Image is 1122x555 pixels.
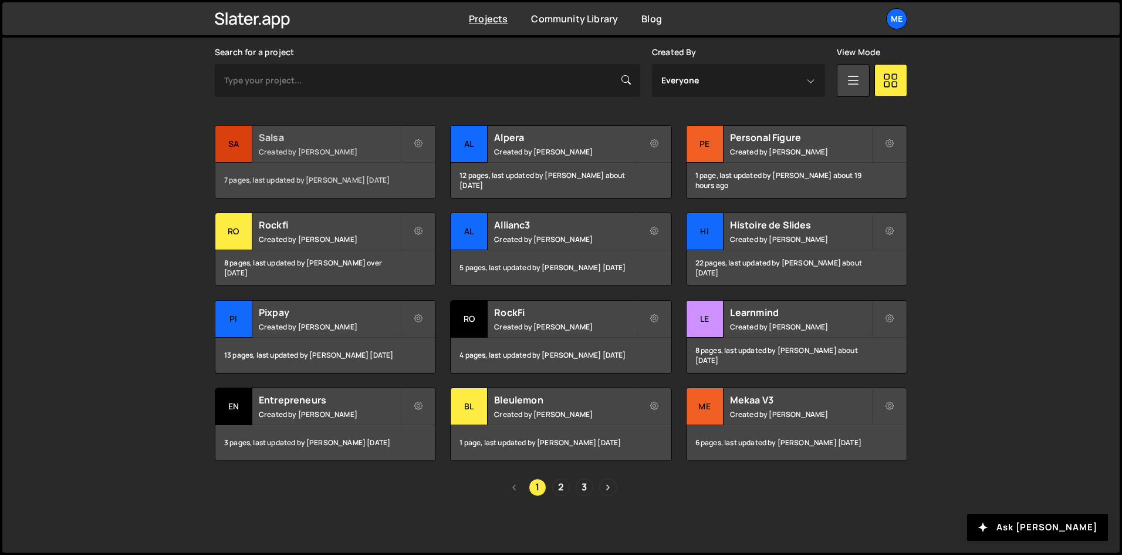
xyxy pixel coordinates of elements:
[531,12,618,25] a: Community Library
[215,301,252,338] div: Pi
[652,48,697,57] label: Created By
[259,322,400,332] small: Created by [PERSON_NAME]
[215,125,436,199] a: Sa Salsa Created by [PERSON_NAME] 7 pages, last updated by [PERSON_NAME] [DATE]
[450,125,671,199] a: Al Alpera Created by [PERSON_NAME] 12 pages, last updated by [PERSON_NAME] about [DATE]
[730,234,871,244] small: Created by [PERSON_NAME]
[494,393,636,406] h2: Bleulemon
[494,322,636,332] small: Created by [PERSON_NAME]
[837,48,880,57] label: View Mode
[686,388,907,461] a: Me Mekaa V3 Created by [PERSON_NAME] 6 pages, last updated by [PERSON_NAME] [DATE]
[451,213,488,250] div: Al
[886,8,907,29] a: Me
[215,213,252,250] div: Ro
[494,218,636,231] h2: Allianc3
[730,306,871,319] h2: Learnmind
[730,131,871,144] h2: Personal Figure
[215,48,294,57] label: Search for a project
[259,409,400,419] small: Created by [PERSON_NAME]
[215,388,436,461] a: En Entrepreneurs Created by [PERSON_NAME] 3 pages, last updated by [PERSON_NAME] [DATE]
[215,64,640,97] input: Type your project...
[730,322,871,332] small: Created by [PERSON_NAME]
[687,250,907,285] div: 22 pages, last updated by [PERSON_NAME] about [DATE]
[552,479,570,496] a: Page 2
[259,131,400,144] h2: Salsa
[967,514,1108,541] button: Ask [PERSON_NAME]
[215,163,435,198] div: 7 pages, last updated by [PERSON_NAME] [DATE]
[259,218,400,231] h2: Rockfi
[469,12,508,25] a: Projects
[450,213,671,286] a: Al Allianc3 Created by [PERSON_NAME] 5 pages, last updated by [PERSON_NAME] [DATE]
[730,147,871,157] small: Created by [PERSON_NAME]
[451,126,488,163] div: Al
[451,163,671,198] div: 12 pages, last updated by [PERSON_NAME] about [DATE]
[687,163,907,198] div: 1 page, last updated by [PERSON_NAME] about 19 hours ago
[215,425,435,460] div: 3 pages, last updated by [PERSON_NAME] [DATE]
[215,250,435,285] div: 8 pages, last updated by [PERSON_NAME] over [DATE]
[451,250,671,285] div: 5 pages, last updated by [PERSON_NAME] [DATE]
[215,126,252,163] div: Sa
[494,147,636,157] small: Created by [PERSON_NAME]
[451,425,671,460] div: 1 page, last updated by [PERSON_NAME] [DATE]
[687,338,907,373] div: 8 pages, last updated by [PERSON_NAME] about [DATE]
[215,338,435,373] div: 13 pages, last updated by [PERSON_NAME] [DATE]
[215,388,252,425] div: En
[215,213,436,286] a: Ro Rockfi Created by [PERSON_NAME] 8 pages, last updated by [PERSON_NAME] over [DATE]
[494,234,636,244] small: Created by [PERSON_NAME]
[687,213,724,250] div: Hi
[494,306,636,319] h2: RockFi
[450,300,671,374] a: Ro RockFi Created by [PERSON_NAME] 4 pages, last updated by [PERSON_NAME] [DATE]
[686,125,907,199] a: Pe Personal Figure Created by [PERSON_NAME] 1 page, last updated by [PERSON_NAME] about 19 hours ago
[687,425,907,460] div: 6 pages, last updated by [PERSON_NAME] [DATE]
[451,338,671,373] div: 4 pages, last updated by [PERSON_NAME] [DATE]
[259,147,400,157] small: Created by [PERSON_NAME]
[730,409,871,419] small: Created by [PERSON_NAME]
[687,301,724,338] div: Le
[730,393,871,406] h2: Mekaa V3
[687,126,724,163] div: Pe
[599,479,617,496] a: Next page
[259,234,400,244] small: Created by [PERSON_NAME]
[641,12,662,25] a: Blog
[686,213,907,286] a: Hi Histoire de Slides Created by [PERSON_NAME] 22 pages, last updated by [PERSON_NAME] about [DATE]
[687,388,724,425] div: Me
[450,388,671,461] a: Bl Bleulemon Created by [PERSON_NAME] 1 page, last updated by [PERSON_NAME] [DATE]
[259,306,400,319] h2: Pixpay
[451,388,488,425] div: Bl
[215,300,436,374] a: Pi Pixpay Created by [PERSON_NAME] 13 pages, last updated by [PERSON_NAME] [DATE]
[259,393,400,406] h2: Entrepreneurs
[576,479,593,496] a: Page 3
[494,131,636,144] h2: Alpera
[730,218,871,231] h2: Histoire de Slides
[215,479,907,496] div: Pagination
[494,409,636,419] small: Created by [PERSON_NAME]
[686,300,907,374] a: Le Learnmind Created by [PERSON_NAME] 8 pages, last updated by [PERSON_NAME] about [DATE]
[451,301,488,338] div: Ro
